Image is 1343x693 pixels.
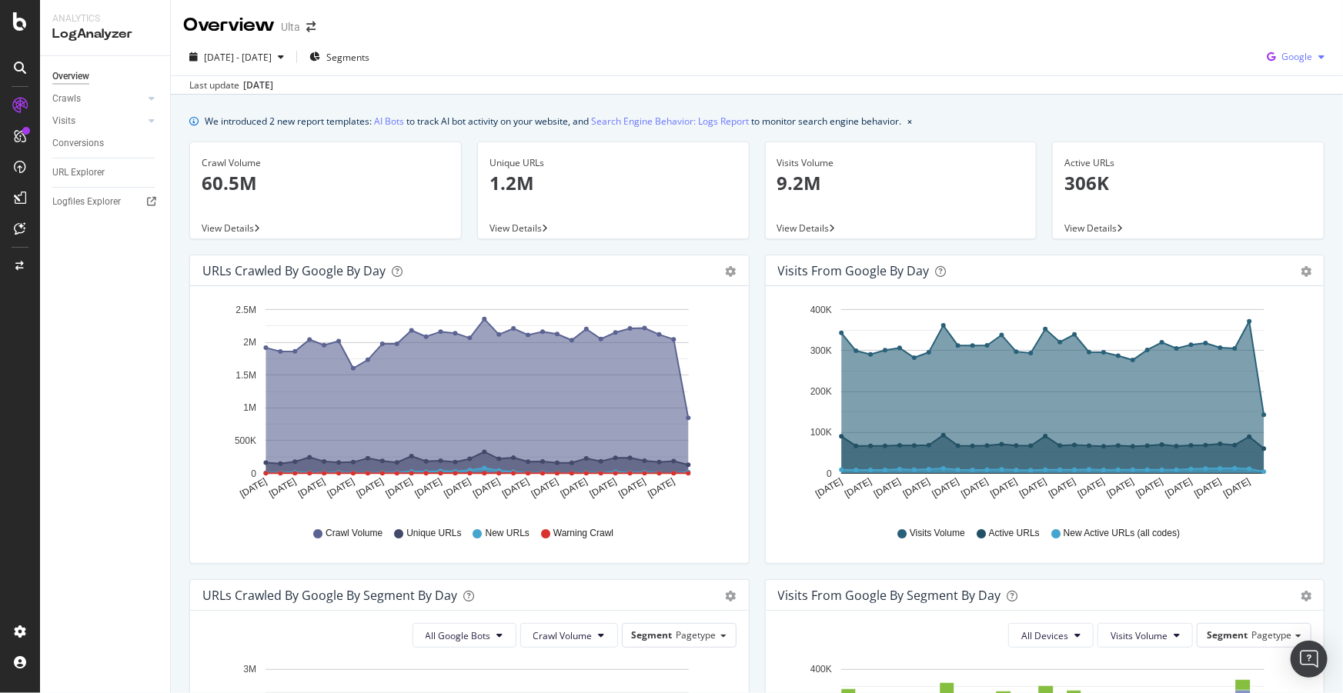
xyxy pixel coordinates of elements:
[520,623,618,648] button: Crawl Volume
[189,78,273,92] div: Last update
[559,476,590,500] text: [DATE]
[52,91,81,107] div: Crawls
[251,468,256,479] text: 0
[326,51,369,64] span: Segments
[296,476,327,500] text: [DATE]
[553,527,613,540] span: Warning Crawl
[52,165,105,181] div: URL Explorer
[235,435,256,446] text: 500K
[989,527,1040,540] span: Active URLs
[1221,476,1252,500] text: [DATE]
[813,476,844,500] text: [DATE]
[243,403,256,414] text: 1M
[303,45,376,69] button: Segments
[52,194,121,210] div: Logfiles Explorer
[1076,476,1107,500] text: [DATE]
[306,22,316,32] div: arrow-right-arrow-left
[1163,476,1194,500] text: [DATE]
[202,170,449,196] p: 60.5M
[777,156,1025,170] div: Visits Volume
[810,305,831,315] text: 400K
[489,170,737,196] p: 1.2M
[326,476,356,500] text: [DATE]
[1021,629,1068,642] span: All Devices
[1111,629,1168,642] span: Visits Volume
[52,68,89,85] div: Overview
[486,527,530,540] span: New URLs
[1301,266,1311,277] div: gear
[1008,623,1094,648] button: All Devices
[202,588,457,603] div: URLs Crawled by Google By Segment By Day
[810,428,831,438] text: 100K
[183,12,275,38] div: Overview
[988,476,1019,500] text: [DATE]
[281,19,300,35] div: Ulta
[1064,527,1180,540] span: New Active URLs (all codes)
[1064,170,1312,196] p: 306K
[726,591,737,601] div: gear
[1047,476,1077,500] text: [DATE]
[959,476,990,500] text: [DATE]
[1097,623,1193,648] button: Visits Volume
[355,476,386,500] text: [DATE]
[930,476,960,500] text: [DATE]
[910,527,965,540] span: Visits Volume
[326,527,383,540] span: Crawl Volume
[810,345,831,356] text: 300K
[778,298,1307,512] svg: A chart.
[52,135,159,152] a: Conversions
[1017,476,1048,500] text: [DATE]
[243,78,273,92] div: [DATE]
[843,476,874,500] text: [DATE]
[632,628,673,641] span: Segment
[1105,476,1136,500] text: [DATE]
[617,476,648,500] text: [DATE]
[205,113,901,129] div: We introduced 2 new report templates: to track AI bot activity on your website, and to monitor se...
[591,113,749,129] a: Search Engine Behavior: Logs Report
[406,527,461,540] span: Unique URLs
[900,476,931,500] text: [DATE]
[52,12,158,25] div: Analytics
[183,45,290,69] button: [DATE] - [DATE]
[202,263,386,278] div: URLs Crawled by Google by day
[204,51,272,64] span: [DATE] - [DATE]
[202,156,449,170] div: Crawl Volume
[1064,156,1312,170] div: Active URLs
[1134,476,1164,500] text: [DATE]
[52,135,104,152] div: Conversions
[588,476,619,500] text: [DATE]
[1064,222,1117,235] span: View Details
[202,298,731,512] svg: A chart.
[533,629,593,642] span: Crawl Volume
[827,468,832,479] text: 0
[52,113,144,129] a: Visits
[646,476,677,500] text: [DATE]
[726,266,737,277] div: gear
[471,476,502,500] text: [DATE]
[872,476,903,500] text: [DATE]
[243,665,256,675] text: 3M
[426,629,491,642] span: All Google Bots
[1192,476,1223,500] text: [DATE]
[384,476,415,500] text: [DATE]
[904,110,916,132] button: close banner
[52,68,159,85] a: Overview
[267,476,298,500] text: [DATE]
[189,113,1325,129] div: info banner
[778,263,930,278] div: Visits from Google by day
[1301,591,1311,601] div: gear
[1261,45,1331,69] button: Google
[52,91,144,107] a: Crawls
[530,476,560,500] text: [DATE]
[778,588,1001,603] div: Visits from Google By Segment By Day
[1251,628,1291,641] span: Pagetype
[777,170,1025,196] p: 9.2M
[238,476,269,500] text: [DATE]
[52,113,75,129] div: Visits
[442,476,473,500] text: [DATE]
[243,338,256,348] text: 2M
[810,665,831,675] text: 400K
[236,370,256,381] text: 1.5M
